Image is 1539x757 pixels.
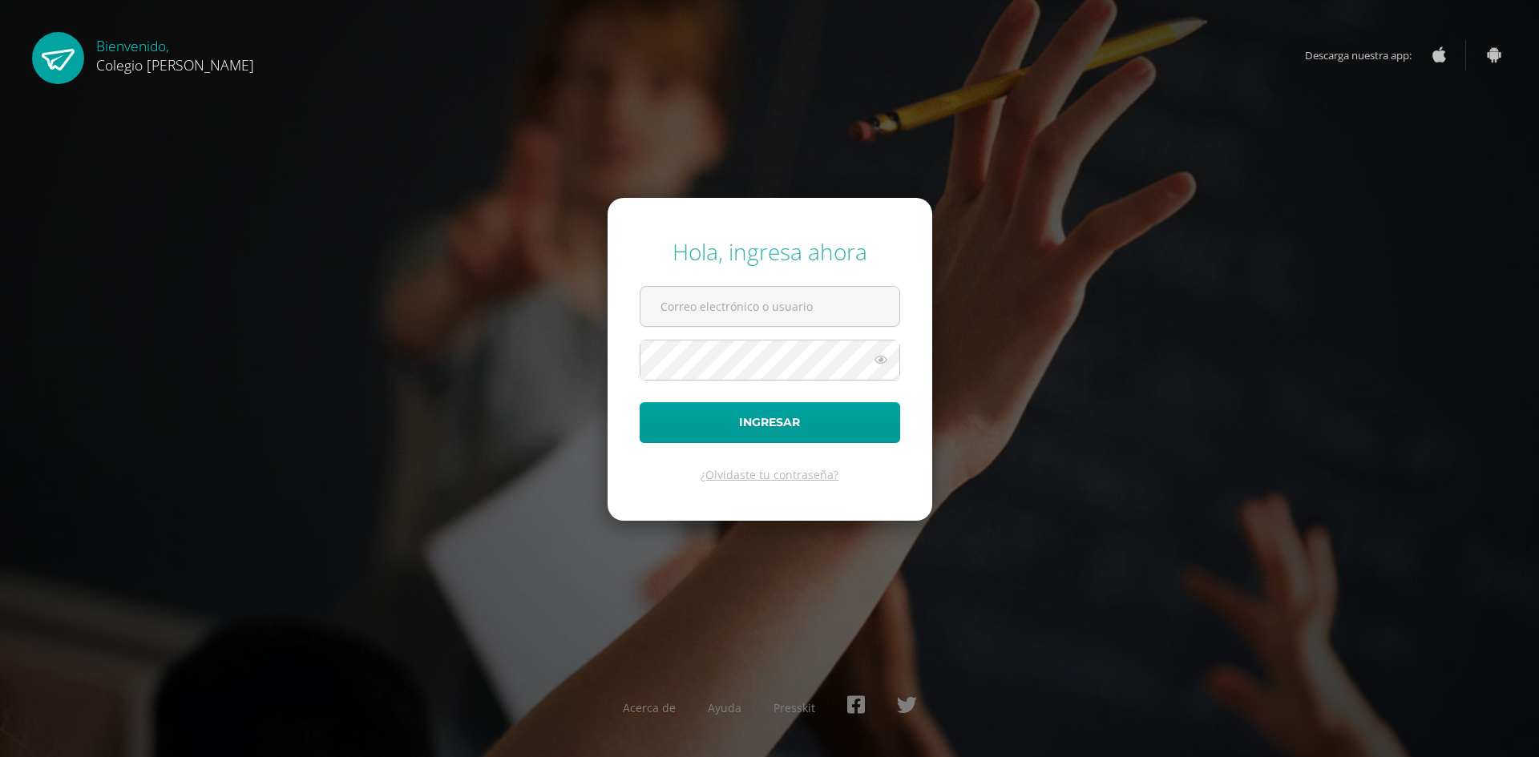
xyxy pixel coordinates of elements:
[640,236,900,267] div: Hola, ingresa ahora
[623,700,676,715] a: Acerca de
[96,55,254,74] span: Colegio [PERSON_NAME]
[1305,40,1428,70] span: Descarga nuestra app:
[701,467,838,482] a: ¿Olvidaste tu contraseña?
[96,32,254,74] div: Bienvenido,
[640,287,899,326] input: Correo electrónico o usuario
[708,700,741,715] a: Ayuda
[640,402,900,443] button: Ingresar
[774,700,815,715] a: Presskit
